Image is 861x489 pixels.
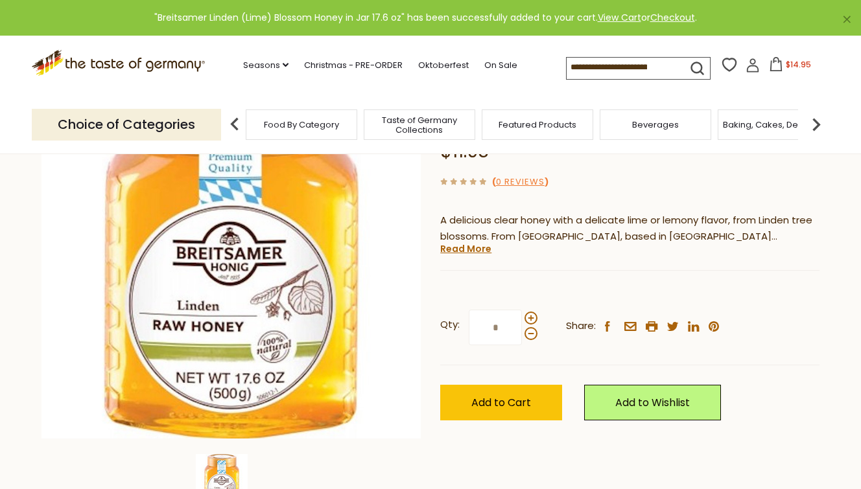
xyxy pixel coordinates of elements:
[492,176,548,188] span: ( )
[650,11,695,24] a: Checkout
[10,10,840,25] div: "Breitsamer Linden (Lime) Blossom Honey in Jar 17.6 oz" has been successfully added to your cart....
[566,318,596,334] span: Share:
[418,58,469,73] a: Oktoberfest
[632,120,679,130] a: Beverages
[243,58,289,73] a: Seasons
[803,111,829,137] img: next arrow
[496,176,545,189] a: 0 Reviews
[440,317,460,333] strong: Qty:
[368,115,471,135] a: Taste of Germany Collections
[598,11,641,24] a: View Cart
[499,120,576,130] a: Featured Products
[32,109,221,141] p: Choice of Categories
[786,59,811,70] span: $14.95
[484,58,517,73] a: On Sale
[440,212,820,245] p: A delicious clear honey with a delicate lime or lemony flavor, from Linden tree blossoms. From [G...
[471,395,531,410] span: Add to Cart
[222,111,248,137] img: previous arrow
[723,120,823,130] a: Baking, Cakes, Desserts
[304,58,403,73] a: Christmas - PRE-ORDER
[41,60,421,438] img: Breitsamer Linden (Lime) Blossom Honey in Jar 17.6 oz
[762,57,818,76] button: $14.95
[440,242,491,255] a: Read More
[584,385,721,420] a: Add to Wishlist
[264,120,339,130] a: Food By Category
[440,385,562,420] button: Add to Cart
[843,16,851,23] a: ×
[469,310,522,345] input: Qty:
